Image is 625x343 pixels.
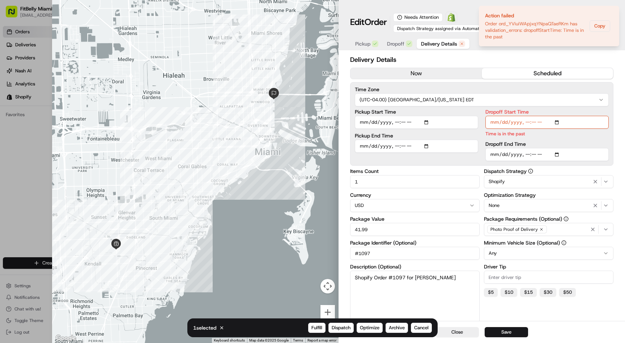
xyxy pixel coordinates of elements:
label: Package Value [350,216,480,221]
img: Shopify [447,13,456,22]
button: $15 [520,288,537,297]
button: Keyboard shortcuts [214,338,245,343]
button: $10 [501,288,517,297]
button: None [484,199,613,212]
img: 1736555255976-a54dd68f-1ca7-489b-9aae-adbdc363a1c4 [14,165,20,170]
span: Photo Proof of Delivery [490,226,538,232]
button: $50 [559,288,576,297]
label: Minimum Vehicle Size (Optional) [484,240,613,245]
textarea: Shopify Order #1097 for [PERSON_NAME] [350,271,480,323]
img: Go home [19,6,27,14]
div: Needs Attention [393,13,443,22]
p: It's the providers that waive off the cancellation fee in such cases [27,149,122,167]
label: Time Zone [355,87,609,92]
button: scheduled [482,68,613,79]
button: Package Requirements (Optional) [564,216,569,221]
div: no, thanks. We agreed with the particular driver that he would just deliver the order and we'd pa... [47,10,128,45]
p: Created At: [515,23,570,29]
img: Grace Nketiah [7,185,19,196]
button: Dispatch Strategy assigned via Automation [393,25,496,33]
img: Grace Nketiah [7,130,19,141]
a: Terms [293,338,303,342]
span: Dropoff [387,40,404,47]
span: [DATE] 16:19 [541,23,570,29]
button: $30 [540,288,556,297]
img: 1736555255976-a54dd68f-1ca7-489b-9aae-adbdc363a1c4 [14,192,20,198]
button: Zoom in [320,305,335,319]
span: 12:21 PM [65,201,85,207]
p: Time is in the past [485,130,609,137]
button: Dispatch Strategy [528,169,533,174]
span: None [489,202,499,209]
img: 1736555255976-a54dd68f-1ca7-489b-9aae-adbdc363a1c4 [14,137,20,143]
span: Order [365,16,387,28]
img: Grace Nketiah [7,157,19,169]
h1: Edit [350,16,387,28]
label: Dispatch Strategy [484,169,613,174]
button: Minimum Vehicle Size (Optional) [561,240,566,245]
p: Oh ok, kindly put in an incident report explaining what happened and request for the cancellation... [27,105,122,139]
button: Zoom out [320,320,335,334]
span: 12:19 PM [111,86,132,92]
input: Enter package value [350,223,480,236]
img: Google [54,334,78,343]
p: Order ID: [515,15,605,21]
button: Map camera controls [320,279,335,293]
button: now [350,68,482,79]
button: Close [435,327,479,337]
label: Package Identifier (Optional) [350,240,480,245]
a: Shopify [446,12,457,23]
button: Send [125,223,134,232]
label: Dropoff End Time [485,141,609,147]
label: Optimization Strategy [484,192,613,198]
span: Dispatch Strategy assigned via Automation [397,26,485,31]
span: Delivery Details [421,40,457,47]
label: Driver Tip [484,264,613,269]
label: Pickup End Time [355,133,478,138]
input: Enter items count [350,175,480,188]
p: here is our help docs to assist you > [27,177,122,194]
button: Photo Proof of Delivery [484,223,613,236]
input: Enter driver tip [484,271,613,284]
button: Shopify [484,175,613,188]
button: back [7,6,16,14]
a: Open this area in Google Maps (opens a new window) [54,334,78,343]
label: Dropoff Start Time [485,109,609,114]
span: Shopify [489,178,505,185]
label: Currency [350,192,480,198]
span: Pickup [355,40,370,47]
button: $5 [484,288,498,297]
div: but I would like your help waiving the canceling fee since it wasn't our fault [47,55,128,81]
h2: Delivery Details [350,55,613,65]
span: • [61,201,63,207]
a: Report a map error [307,338,336,342]
label: Items Count [350,169,480,174]
span: [PERSON_NAME] [23,201,59,207]
span: Map data ©2025 Google [249,338,289,342]
label: Pickup Start Time [355,109,478,114]
label: Description (Optional) [350,264,480,269]
input: Enter package identifier [350,247,480,260]
a: [URL][DOMAIN_NAME] [27,187,82,193]
label: Package Requirements (Optional) [484,216,613,221]
span: ord_YViuiWApjxqYNpaQTaeRKm [536,15,605,21]
button: Save [485,327,528,337]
